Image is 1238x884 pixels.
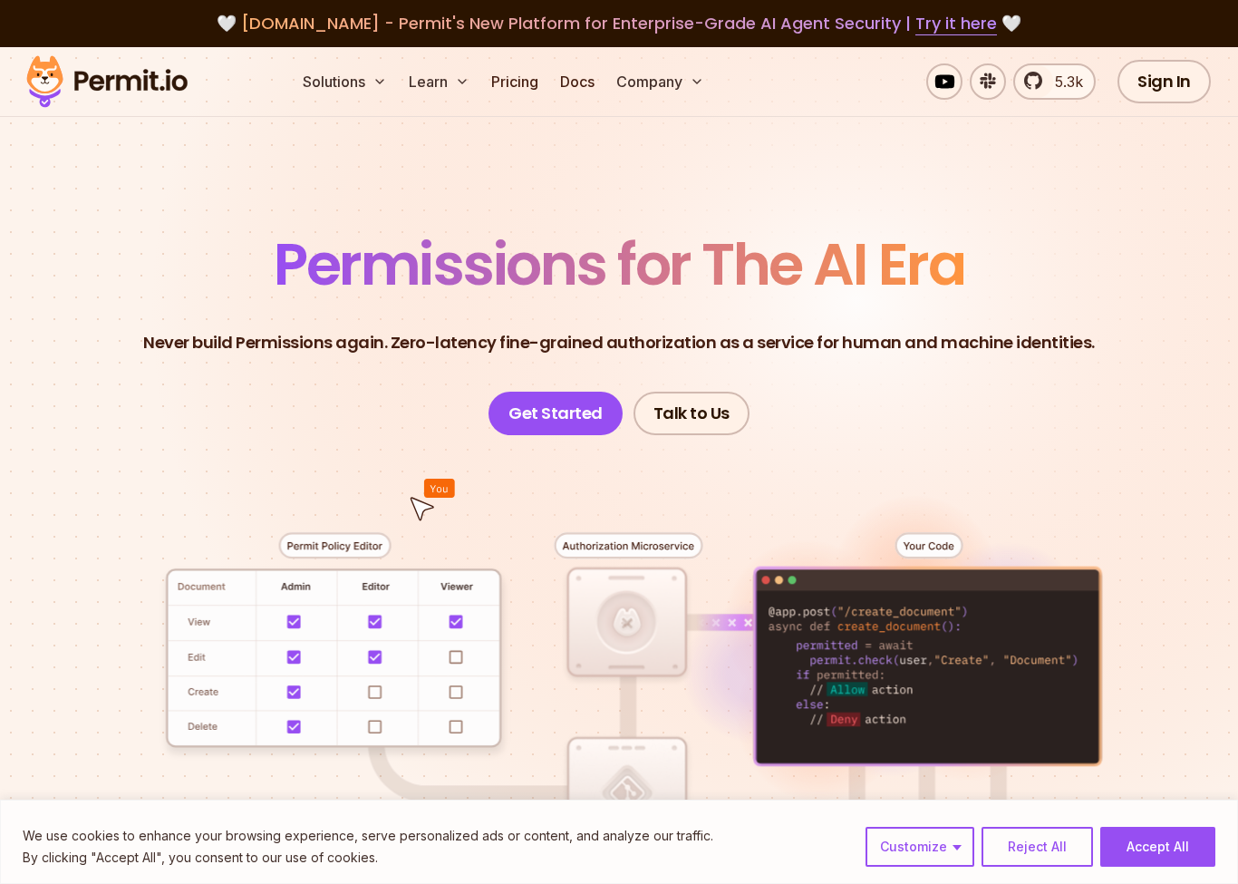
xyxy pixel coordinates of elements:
span: Permissions for The AI Era [274,224,964,305]
a: Pricing [484,63,546,100]
span: 5.3k [1044,71,1083,92]
button: Customize [866,827,974,867]
p: We use cookies to enhance your browsing experience, serve personalized ads or content, and analyz... [23,825,713,847]
a: 5.3k [1013,63,1096,100]
button: Company [609,63,711,100]
p: Never build Permissions again. Zero-latency fine-grained authorization as a service for human and... [143,330,1095,355]
img: Permit logo [18,51,196,112]
a: Sign In [1117,60,1211,103]
a: Docs [553,63,602,100]
span: [DOMAIN_NAME] - Permit's New Platform for Enterprise-Grade AI Agent Security | [241,12,997,34]
a: Get Started [488,392,623,435]
a: Talk to Us [634,392,750,435]
button: Reject All [982,827,1093,867]
p: By clicking "Accept All", you consent to our use of cookies. [23,847,713,869]
button: Solutions [295,63,394,100]
a: Try it here [915,12,997,35]
button: Learn [401,63,477,100]
div: 🤍 🤍 [44,11,1194,36]
button: Accept All [1100,827,1215,867]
